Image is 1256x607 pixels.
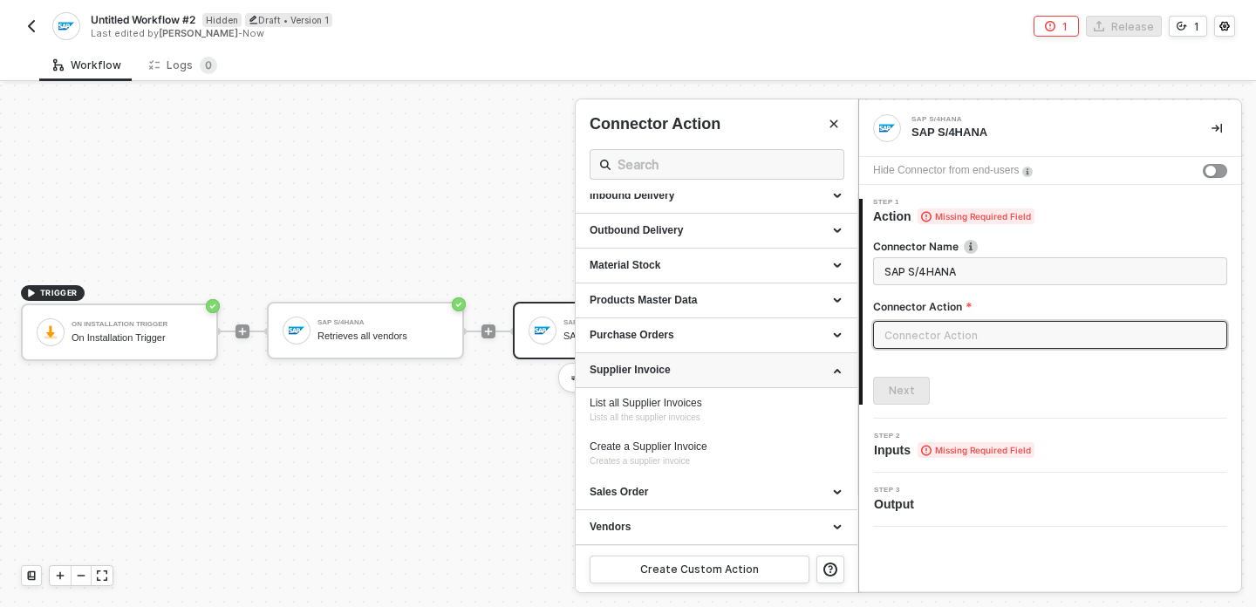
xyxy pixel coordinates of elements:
[1086,16,1162,37] button: Release
[823,113,844,134] button: Close
[76,570,86,581] span: icon-minus
[590,113,844,135] div: Connector Action
[964,240,978,254] img: icon-info
[873,299,1227,314] label: Connector Action
[245,13,332,27] div: Draft • Version 1
[24,19,38,33] img: back
[1219,21,1230,31] span: icon-settings
[1194,19,1199,34] div: 1
[873,377,930,405] button: Next
[1169,16,1207,37] button: 1
[590,258,843,273] div: Material Stock
[21,16,42,37] button: back
[590,293,843,308] div: Products Master Data
[911,116,1173,123] div: SAP S/4HANA
[874,495,921,513] span: Output
[590,363,843,378] div: Supplier Invoice
[149,57,217,74] div: Logs
[884,262,1212,281] input: Enter description
[590,440,843,454] div: Create a Supplier Invoice
[590,556,809,583] button: Create Custom Action
[911,125,1184,140] div: SAP S/4HANA
[202,13,242,27] span: Hidden
[1045,21,1055,31] span: icon-error-page
[859,199,1241,405] div: Step 1Action Missing Required FieldConnector Nameicon-infoConnector ActionNext
[618,153,816,175] input: Search
[874,433,1034,440] span: Step 2
[1062,19,1068,34] div: 1
[590,520,843,535] div: Vendors
[590,413,700,422] span: Lists all the supplier invoices
[590,328,843,343] div: Purchase Orders
[640,563,759,576] div: Create Custom Action
[58,18,73,34] img: integration-icon
[600,158,611,172] span: icon-search
[590,456,690,466] span: Creates a supplier invoice
[249,15,258,24] span: icon-edit
[874,441,1034,459] span: Inputs
[873,239,1227,254] label: Connector Name
[1212,123,1222,133] span: icon-collapse-right
[590,485,843,500] div: Sales Order
[590,396,843,411] div: List all Supplier Invoices
[590,188,843,203] div: Inbound Delivery
[91,12,195,27] span: Untitled Workflow #2
[55,570,65,581] span: icon-play
[91,27,626,40] div: Last edited by - Now
[873,321,1227,349] input: Connector Action
[159,27,238,39] span: [PERSON_NAME]
[874,487,921,494] span: Step 3
[918,442,1034,458] span: Missing Required Field
[97,570,107,581] span: icon-expand
[53,58,121,72] div: Workflow
[1034,16,1079,37] button: 1
[590,223,843,238] div: Outbound Delivery
[873,208,1034,225] span: Action
[879,120,895,136] img: integration-icon
[1022,167,1033,177] img: icon-info
[1177,21,1187,31] span: icon-versioning
[200,57,217,74] sup: 0
[873,162,1019,179] div: Hide Connector from end-users
[918,208,1034,224] span: Missing Required Field
[873,199,1034,206] span: Step 1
